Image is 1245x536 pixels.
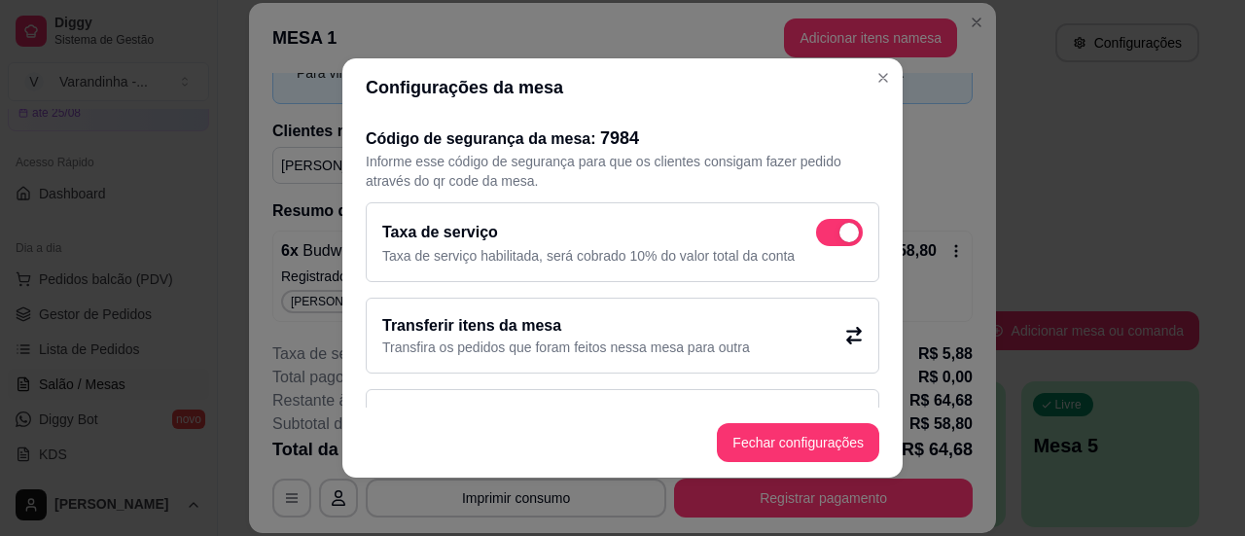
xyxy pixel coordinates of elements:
[366,152,879,191] p: Informe esse código de segurança para que os clientes consigam fazer pedido através do qr code da...
[717,423,879,462] button: Fechar configurações
[366,125,879,152] h2: Código de segurança da mesa:
[342,58,903,117] header: Configurações da mesa
[382,314,750,338] h2: Transferir itens da mesa
[382,406,843,429] h2: Ver clientes adicionados na mesa
[868,62,899,93] button: Close
[382,221,498,244] h2: Taxa de serviço
[382,246,863,266] p: Taxa de serviço habilitada, será cobrado 10% do valor total da conta
[600,128,639,148] span: 7984
[382,338,750,357] p: Transfira os pedidos que foram feitos nessa mesa para outra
